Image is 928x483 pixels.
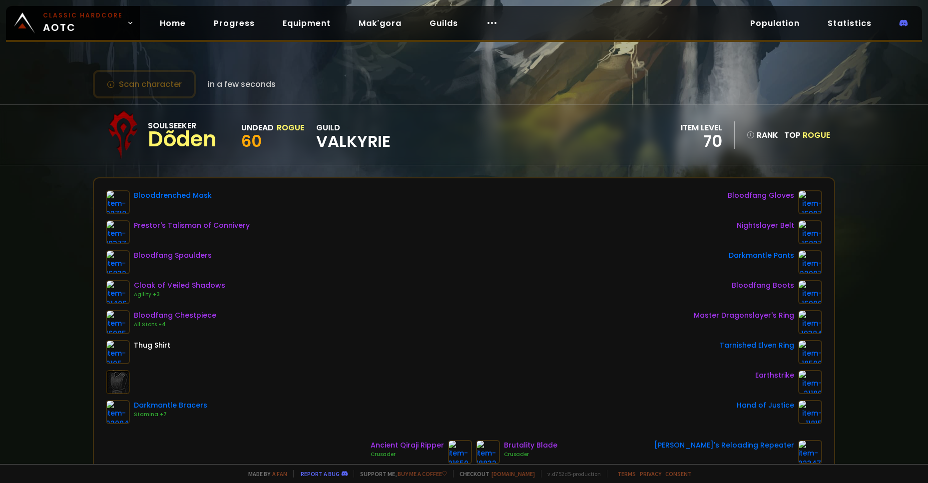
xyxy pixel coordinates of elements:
[6,6,140,40] a: Classic HardcoreAOTC
[43,11,123,35] span: AOTC
[106,310,130,334] img: item-16905
[798,340,822,364] img: item-18500
[351,13,410,33] a: Mak'gora
[798,400,822,424] img: item-11815
[640,470,661,478] a: Privacy
[316,134,391,149] span: Valkyrie
[354,470,447,478] span: Support me,
[277,121,304,134] div: Rogue
[798,280,822,304] img: item-16906
[241,121,274,134] div: Undead
[665,470,692,478] a: Consent
[301,470,340,478] a: Report a bug
[681,121,722,134] div: item level
[737,400,794,411] div: Hand of Justice
[43,11,123,20] small: Classic Hardcore
[803,129,830,141] span: Rogue
[208,78,276,90] span: in a few seconds
[134,220,250,231] div: Prestor's Talisman of Connivery
[453,470,535,478] span: Checkout
[134,321,216,329] div: All Stats +4
[732,280,794,291] div: Bloodfang Boots
[134,250,212,261] div: Bloodfang Spaulders
[106,340,130,364] img: item-2105
[93,70,196,98] button: Scan character
[820,13,880,33] a: Statistics
[148,132,217,147] div: Dõden
[106,190,130,214] img: item-22718
[241,130,262,152] span: 60
[720,340,794,351] div: Tarnished Elven Ring
[729,250,794,261] div: Darkmantle Pants
[106,400,130,424] img: item-22004
[134,190,212,201] div: Blooddrenched Mask
[106,220,130,244] img: item-19377
[134,400,207,411] div: Darkmantle Bracers
[694,310,794,321] div: Master Dragonslayer's Ring
[422,13,466,33] a: Guilds
[681,134,722,149] div: 70
[742,13,808,33] a: Population
[371,451,444,459] div: Crusader
[134,340,170,351] div: Thug Shirt
[491,470,535,478] a: [DOMAIN_NAME]
[504,440,557,451] div: Brutality Blade
[798,440,822,464] img: item-22347
[798,250,822,274] img: item-22007
[798,190,822,214] img: item-16907
[316,121,391,149] div: guild
[798,370,822,394] img: item-21180
[541,470,601,478] span: v. d752d5 - production
[272,470,287,478] a: a fan
[448,440,472,464] img: item-21650
[134,310,216,321] div: Bloodfang Chestpiece
[148,119,217,132] div: Soulseeker
[737,220,794,231] div: Nightslayer Belt
[747,129,778,141] div: rank
[371,440,444,451] div: Ancient Qiraji Ripper
[242,470,287,478] span: Made by
[784,129,830,141] div: Top
[152,13,194,33] a: Home
[134,411,207,419] div: Stamina +7
[398,470,447,478] a: Buy me a coffee
[134,280,225,291] div: Cloak of Veiled Shadows
[617,470,636,478] a: Terms
[755,370,794,381] div: Earthstrike
[504,451,557,459] div: Crusader
[106,280,130,304] img: item-21406
[798,220,822,244] img: item-16827
[106,250,130,274] img: item-16832
[206,13,263,33] a: Progress
[728,190,794,201] div: Bloodfang Gloves
[476,440,500,464] img: item-18832
[654,440,794,451] div: [PERSON_NAME]'s Reloading Repeater
[275,13,339,33] a: Equipment
[134,291,225,299] div: Agility +3
[798,310,822,334] img: item-19384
